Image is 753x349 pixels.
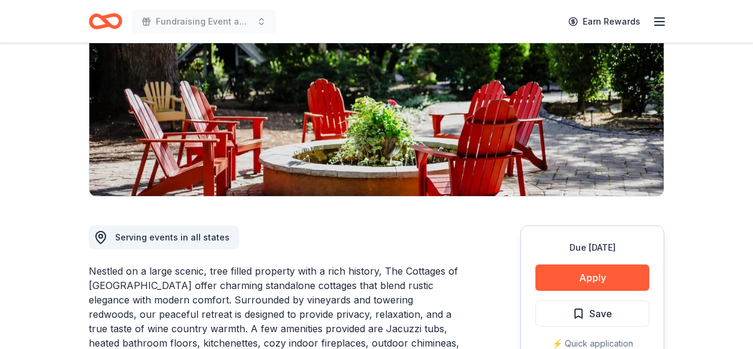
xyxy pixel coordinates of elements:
[132,10,276,34] button: Fundraising Event and Auction
[589,306,612,321] span: Save
[561,11,647,32] a: Earn Rewards
[535,240,649,255] div: Due [DATE]
[535,264,649,291] button: Apply
[89,7,122,35] a: Home
[156,14,252,29] span: Fundraising Event and Auction
[535,300,649,327] button: Save
[115,232,230,242] span: Serving events in all states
